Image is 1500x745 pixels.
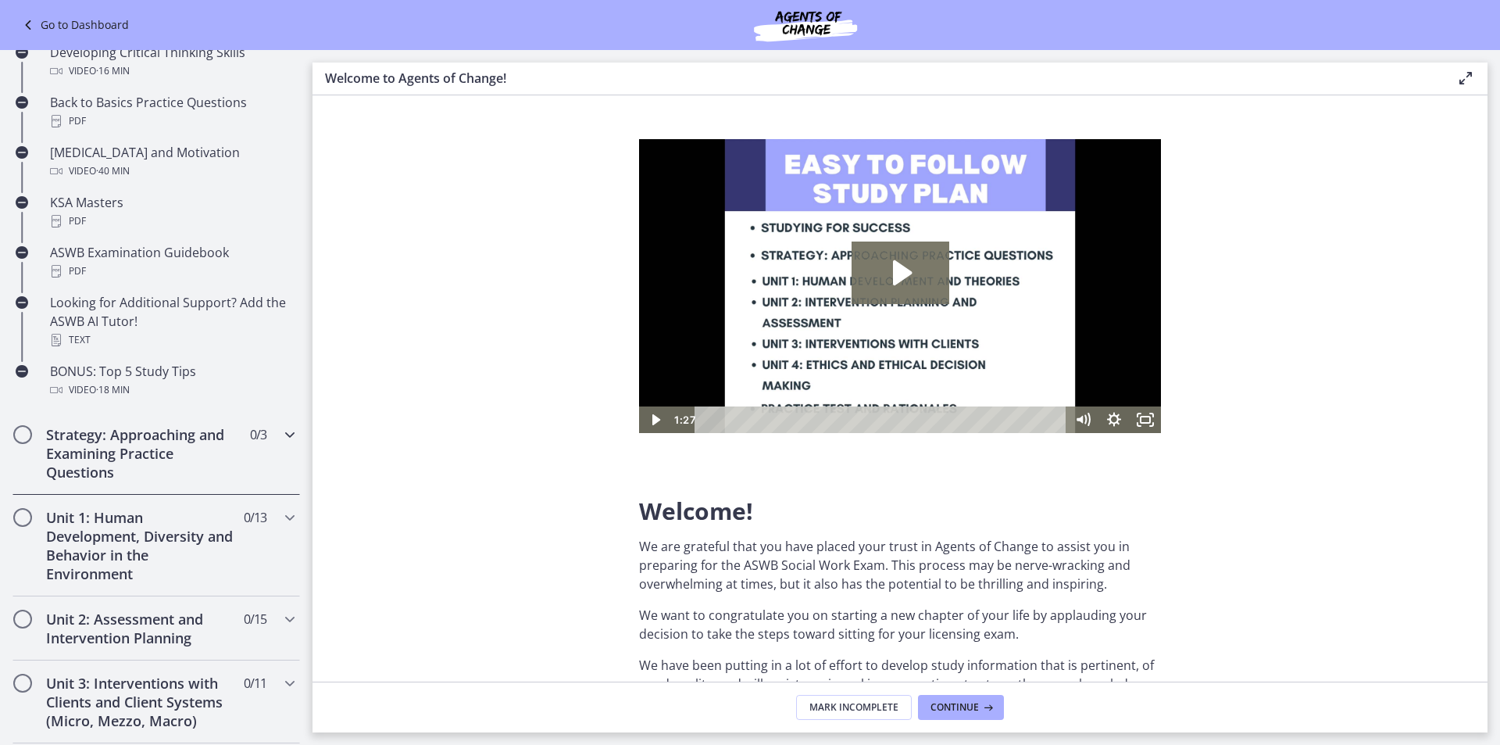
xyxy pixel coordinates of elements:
[50,162,294,181] div: Video
[250,425,266,444] span: 0 / 3
[46,610,237,647] h2: Unit 2: Assessment and Intervention Planning
[50,112,294,131] div: PDF
[325,69,1431,88] h3: Welcome to Agents of Change!
[50,381,294,399] div: Video
[50,62,294,81] div: Video
[212,102,310,165] button: Play Video: c1o6hcmjueu5qasqsu00.mp4
[639,606,1161,643] p: We want to congratulate you on starting a new chapter of your life by applauding your decision to...
[19,16,129,34] a: Go to Dashboard
[796,695,912,720] button: Mark Incomplete
[428,267,459,294] button: Mute
[46,425,237,482] h2: Strategy: Approaching and Examining Practice Questions
[46,508,237,583] h2: Unit 1: Human Development, Diversity and Behavior in the Environment
[50,212,294,231] div: PDF
[491,267,522,294] button: Fullscreen
[50,43,294,81] div: Developing Critical Thinking Skills
[50,293,294,349] div: Looking for Additional Support? Add the ASWB AI Tutor!
[918,695,1004,720] button: Continue
[50,243,294,281] div: ASWB Examination Guidebook
[459,267,491,294] button: Show settings menu
[244,508,266,527] span: 0 / 13
[639,537,1161,593] p: We are grateful that you have placed your trust in Agents of Change to assist you in preparing fo...
[712,6,899,44] img: Agents of Change
[96,381,130,399] span: · 18 min
[96,62,130,81] span: · 16 min
[46,674,237,730] h2: Unit 3: Interventions with Clients and Client Systems (Micro, Mezzo, Macro)
[67,267,420,294] div: Playbar
[50,93,294,131] div: Back to Basics Practice Questions
[930,701,979,714] span: Continue
[50,143,294,181] div: [MEDICAL_DATA] and Motivation
[50,331,294,349] div: Text
[50,193,294,231] div: KSA Masters
[244,674,266,693] span: 0 / 11
[809,701,898,714] span: Mark Incomplete
[96,162,130,181] span: · 40 min
[639,495,753,527] span: Welcome!
[50,262,294,281] div: PDF
[244,610,266,629] span: 0 / 15
[50,362,294,399] div: BONUS: Top 5 Study Tips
